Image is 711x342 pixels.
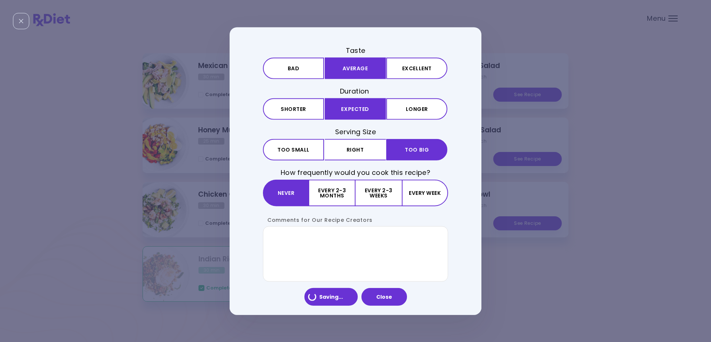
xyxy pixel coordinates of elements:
h3: How frequently would you cook this recipe? [263,168,448,177]
button: Longer [386,98,447,120]
button: Shorter [263,98,324,120]
button: Bad [263,57,324,79]
label: Comments for Our Recipe Creators [263,216,373,224]
button: Every week [402,180,448,206]
button: Excellent [386,57,447,79]
button: Right [325,139,386,160]
button: Too small [263,139,324,160]
h3: Duration [263,86,448,95]
button: Expected [325,98,386,120]
button: Too big [386,139,447,160]
button: Never [263,180,309,206]
button: Close [361,288,407,306]
h3: Taste [263,45,448,55]
span: Too big [405,147,429,152]
button: Every 2-3 weeks [355,180,401,206]
button: Every 2-3 months [309,180,355,206]
h3: Serving Size [263,127,448,136]
button: Saving... [304,288,358,306]
button: Average [325,57,386,79]
span: Too small [277,147,310,152]
span: Saving ... [319,294,343,300]
div: Close [13,13,29,29]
